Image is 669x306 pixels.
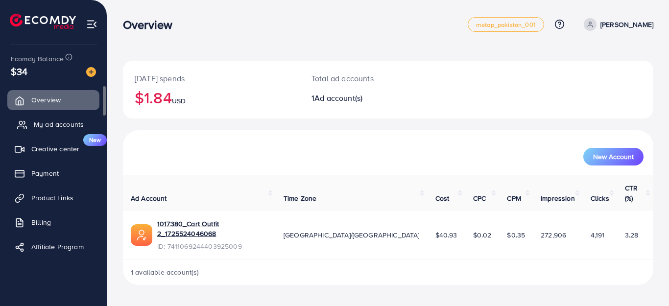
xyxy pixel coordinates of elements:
span: CTR (%) [625,183,638,203]
span: Clicks [591,193,609,203]
button: New Account [583,148,644,165]
a: Creative centerNew [7,139,99,159]
span: metap_pakistan_001 [476,22,536,28]
span: Billing [31,217,51,227]
span: Impression [541,193,575,203]
a: metap_pakistan_001 [468,17,544,32]
a: Affiliate Program [7,237,99,257]
span: CPM [507,193,521,203]
span: ID: 7411069244403925009 [157,241,268,251]
span: Cost [435,193,450,203]
span: Product Links [31,193,73,203]
a: Product Links [7,188,99,208]
span: Affiliate Program [31,242,84,252]
img: logo [10,14,76,29]
a: Payment [7,164,99,183]
span: Time Zone [284,193,316,203]
h2: $1.84 [135,88,288,107]
iframe: Chat [627,262,662,299]
span: New Account [593,153,634,160]
h2: 1 [311,94,421,103]
p: [PERSON_NAME] [600,19,653,30]
img: menu [86,19,97,30]
p: Total ad accounts [311,72,421,84]
span: CPC [473,193,486,203]
span: USD [172,96,186,106]
a: 1017380_Cart Outfit 2_1725524046068 [157,219,268,239]
span: $34 [11,64,27,78]
span: $0.02 [473,230,492,240]
span: Ad account(s) [314,93,362,103]
a: [PERSON_NAME] [580,18,653,31]
p: [DATE] spends [135,72,288,84]
span: 1 available account(s) [131,267,199,277]
span: 272,906 [541,230,566,240]
span: $40.93 [435,230,457,240]
span: Ad Account [131,193,167,203]
span: 4,191 [591,230,605,240]
span: $0.35 [507,230,525,240]
span: New [83,134,107,146]
span: 3.28 [625,230,639,240]
img: image [86,67,96,77]
h3: Overview [123,18,180,32]
span: Overview [31,95,61,105]
span: Creative center [31,144,79,154]
a: Overview [7,90,99,110]
a: Billing [7,212,99,232]
span: Payment [31,168,59,178]
span: My ad accounts [34,119,84,129]
a: My ad accounts [7,115,99,134]
img: ic-ads-acc.e4c84228.svg [131,224,152,246]
span: [GEOGRAPHIC_DATA]/[GEOGRAPHIC_DATA] [284,230,420,240]
span: Ecomdy Balance [11,54,64,64]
